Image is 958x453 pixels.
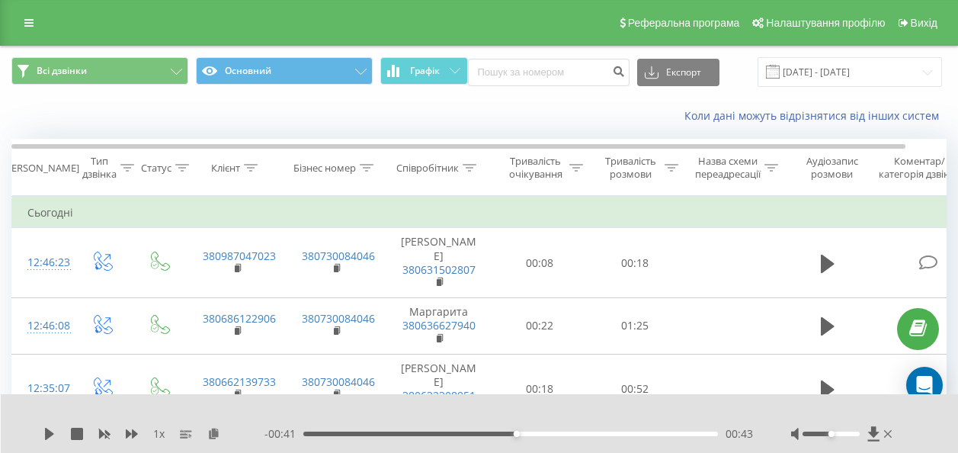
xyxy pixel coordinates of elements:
[766,17,885,29] span: Налаштування профілю
[402,318,476,333] a: 380636627940
[911,17,937,29] span: Вихід
[203,374,276,389] a: 380662139733
[828,431,834,437] div: Accessibility label
[505,155,566,181] div: Тривалість очікування
[386,298,492,355] td: Маргарита
[588,228,683,298] td: 00:18
[492,354,588,424] td: 00:18
[402,388,476,403] a: 380632308951
[396,162,459,175] div: Співробітник
[293,162,356,175] div: Бізнес номер
[302,374,375,389] a: 380730084046
[380,57,468,85] button: Графік
[402,262,476,277] a: 380631502807
[795,155,869,181] div: Аудіозапис розмови
[726,426,753,442] span: 00:43
[27,248,58,278] div: 12:46:23
[27,311,58,341] div: 12:46:08
[386,228,492,298] td: [PERSON_NAME]
[153,426,165,442] span: 1 x
[628,17,740,29] span: Реферальна програма
[492,298,588,355] td: 00:22
[82,155,117,181] div: Тип дзвінка
[906,367,943,403] div: Open Intercom Messenger
[211,162,240,175] div: Клієнт
[588,354,683,424] td: 00:52
[264,426,303,442] span: - 00:41
[468,59,630,86] input: Пошук за номером
[601,155,661,181] div: Тривалість розмови
[588,298,683,355] td: 01:25
[514,431,520,437] div: Accessibility label
[684,108,947,123] a: Коли дані можуть відрізнятися вiд інших систем
[386,354,492,424] td: [PERSON_NAME]
[2,162,79,175] div: [PERSON_NAME]
[302,311,375,326] a: 380730084046
[492,228,588,298] td: 00:08
[695,155,761,181] div: Назва схеми переадресації
[196,57,373,85] button: Основний
[203,249,276,263] a: 380987047023
[302,249,375,263] a: 380730084046
[11,57,188,85] button: Всі дзвінки
[141,162,171,175] div: Статус
[203,311,276,326] a: 380686122906
[637,59,719,86] button: Експорт
[410,66,440,76] span: Графік
[27,374,58,403] div: 12:35:07
[37,65,87,77] span: Всі дзвінки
